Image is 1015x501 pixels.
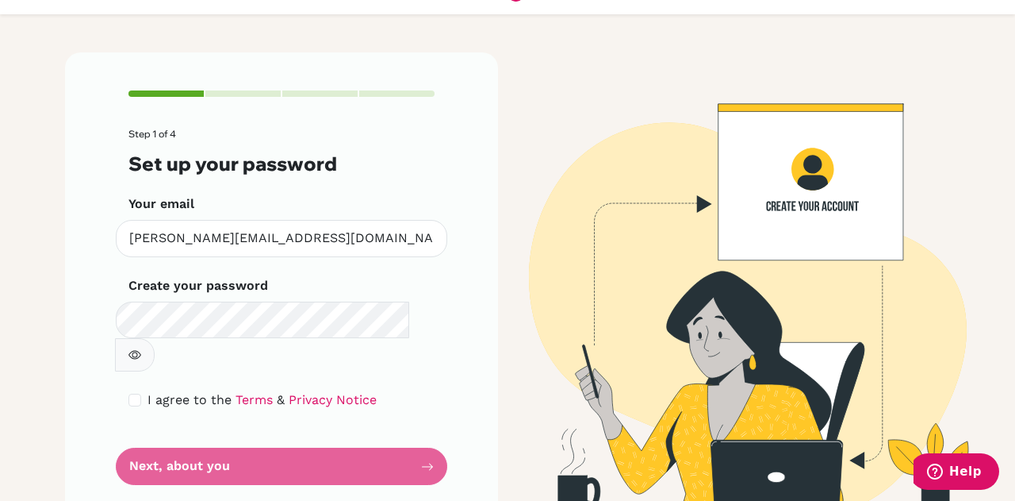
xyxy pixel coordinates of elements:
[277,392,285,407] span: &
[236,392,273,407] a: Terms
[116,220,447,257] input: Insert your email*
[147,392,232,407] span: I agree to the
[128,128,176,140] span: Step 1 of 4
[128,195,194,214] label: Your email
[128,276,268,295] label: Create your password
[289,392,377,407] a: Privacy Notice
[128,152,435,175] h3: Set up your password
[913,453,999,493] iframe: Opens a widget where you can find more information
